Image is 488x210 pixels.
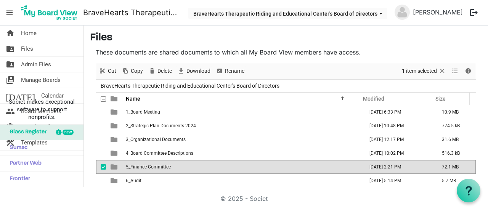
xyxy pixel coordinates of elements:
td: May 06, 2025 5:14 PM column header Modified [361,174,434,188]
td: 5_Finance Committee is template cell column header Name [124,160,361,174]
div: Rename [213,63,247,79]
span: Delete [157,66,173,76]
div: View [449,63,462,79]
td: is template cell column header type [106,133,124,146]
span: switch_account [6,72,15,88]
td: 6_Audit is template cell column header Name [124,174,361,188]
img: no-profile-picture.svg [395,5,410,20]
a: My Board View Logo [19,3,83,22]
td: 4_Board Committee Descriptions is template cell column header Name [124,146,361,160]
div: Download [175,63,213,79]
button: Selection [401,66,448,76]
div: Cut [96,63,119,79]
td: 10.9 MB is template cell column header Size [434,105,476,119]
button: Delete [147,66,173,76]
td: 3_Organizational Documents is template cell column header Name [124,133,361,146]
span: 5_Finance Committee [126,164,171,170]
span: Home [21,26,37,41]
div: Clear selection [399,63,449,79]
span: Sumac [6,140,27,155]
td: 2_Strategic Plan Documents 2024 is template cell column header Name [124,119,361,133]
a: BraveHearts Therapeutic Riding and Educational Center's Board of Directors [83,5,181,20]
span: folder_shared [6,41,15,56]
a: [PERSON_NAME] [410,5,466,20]
button: Rename [215,66,246,76]
button: View dropdownbutton [450,66,459,76]
span: folder_shared [6,57,15,72]
span: 6_Audit [126,178,141,183]
div: Details [462,63,475,79]
button: Details [463,66,474,76]
span: Glass Register [6,125,47,140]
span: 2_Strategic Plan Documents 2024 [126,123,196,128]
button: BraveHearts Therapeutic Riding and Educational Center's Board of Directors dropdownbutton [188,8,387,19]
div: new [63,130,74,135]
td: 516.3 kB is template cell column header Size [434,146,476,160]
td: checkbox [96,160,106,174]
button: Cut [98,66,118,76]
td: July 24, 2025 2:21 PM column header Modified [361,160,434,174]
button: logout [466,5,482,21]
span: Manage Boards [21,72,61,88]
td: is template cell column header type [106,146,124,160]
span: Societ makes exceptional software to support nonprofits. [3,98,80,121]
td: checkbox [96,146,106,160]
div: Delete [146,63,175,79]
td: checkbox [96,119,106,133]
button: Download [176,66,212,76]
span: 1_Board Meeting [126,109,160,115]
p: These documents are shared documents to which all My Board View members have access. [96,48,476,57]
span: Files [21,41,33,56]
td: checkbox [96,105,106,119]
span: 1 item selected [401,66,438,76]
a: © 2025 - Societ [220,195,268,202]
span: Modified [363,96,384,102]
td: August 09, 2025 6:33 PM column header Modified [361,105,434,119]
span: Admin Files [21,57,51,72]
span: Name [126,96,140,102]
td: August 14, 2025 12:17 PM column header Modified [361,133,434,146]
span: 4_Board Committee Descriptions [126,151,193,156]
span: Cut [107,66,117,76]
td: January 27, 2025 10:02 PM column header Modified [361,146,434,160]
span: Calendar [41,88,64,103]
td: checkbox [96,174,106,188]
td: 1_Board Meeting is template cell column header Name [124,105,361,119]
span: BraveHearts Therapeutic Riding and Educational Center's Board of Directors [99,81,281,91]
img: My Board View Logo [19,3,80,22]
span: Rename [224,66,245,76]
span: [DATE] [6,88,35,103]
td: checkbox [96,133,106,146]
span: Partner Web [6,156,42,171]
span: 3_Organizational Documents [126,137,186,142]
td: 72.1 MB is template cell column header Size [434,160,476,174]
div: Copy [119,63,146,79]
td: is template cell column header type [106,119,124,133]
td: is template cell column header type [106,174,124,188]
td: 31.6 MB is template cell column header Size [434,133,476,146]
span: Frontier [6,172,30,187]
td: April 01, 2025 10:48 PM column header Modified [361,119,434,133]
td: 774.5 kB is template cell column header Size [434,119,476,133]
td: is template cell column header type [106,105,124,119]
span: Copy [130,66,144,76]
span: menu [2,5,17,20]
span: home [6,26,15,41]
td: is template cell column header type [106,160,124,174]
span: Download [186,66,211,76]
span: Size [435,96,446,102]
h3: Files [90,32,482,45]
td: 5.7 MB is template cell column header Size [434,174,476,188]
button: Copy [120,66,144,76]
